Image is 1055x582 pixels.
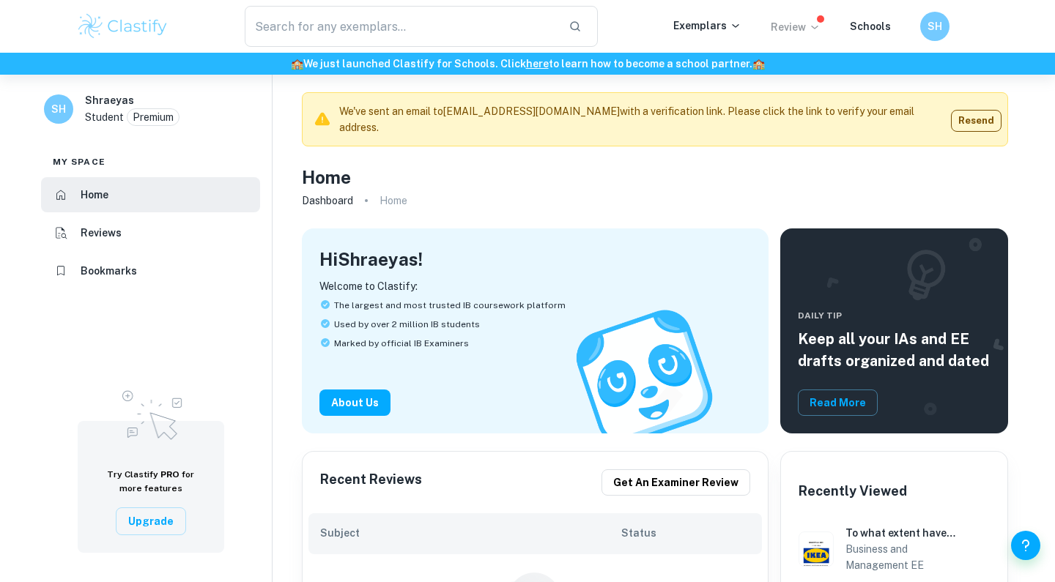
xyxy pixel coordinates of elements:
span: PRO [160,469,179,480]
a: Schools [850,20,891,32]
h6: To what extent have [PERSON_NAME]'s in-store retailtainment strategies contributed to enhancing b... [845,525,958,541]
a: Reviews [41,215,260,250]
button: Upgrade [116,507,186,535]
h6: Home [81,187,108,203]
button: Get an examiner review [601,469,750,496]
h4: Home [302,164,351,190]
h6: Bookmarks [81,263,137,279]
h6: Subject [320,525,621,541]
a: Business and Management EE example thumbnail: To what extent have IKEA's in-store retaTo what ext... [793,519,996,579]
h4: Hi Shraeyas ! [319,246,423,272]
p: Review [771,19,821,35]
img: Business and Management EE example thumbnail: To what extent have IKEA's in-store reta [799,531,834,567]
a: Bookmarks [41,253,260,288]
span: Used by over 2 million IB students [334,318,480,331]
a: Home [41,177,260,212]
h6: We just launched Clastify for Schools. Click to learn how to become a school partner. [3,56,1052,72]
span: Marked by official IB Examiners [334,337,469,350]
h6: SH [927,18,944,34]
span: 🏫 [291,58,303,70]
h6: Try Clastify for more features [95,468,207,496]
img: Upgrade to Pro [114,381,188,444]
button: Help and Feedback [1011,531,1040,560]
h6: Shraeyas [85,92,134,108]
span: The largest and most trusted IB coursework platform [334,299,566,312]
p: Exemplars [673,18,741,34]
span: Daily Tip [798,309,991,322]
button: About Us [319,389,390,416]
h5: Keep all your IAs and EE drafts organized and dated [798,328,991,372]
input: Search for any exemplars... [245,6,557,47]
h6: Status [621,525,750,541]
h6: Recent Reviews [320,469,422,496]
span: 🏫 [752,58,765,70]
button: Resend [951,110,1002,132]
button: Read More [798,389,878,416]
h6: Recently Viewed [799,481,907,501]
p: Home [380,193,407,209]
button: SH [920,12,949,41]
span: My space [53,155,105,168]
p: Student [85,109,124,125]
p: We've sent an email to [EMAIL_ADDRESS][DOMAIN_NAME] with a verification link. Please click the li... [339,103,939,135]
a: here [526,58,549,70]
h6: SH [51,101,67,117]
h6: Reviews [81,225,122,241]
p: Welcome to Clastify: [319,278,751,294]
p: Premium [133,109,174,125]
h6: Business and Management EE [845,541,958,573]
a: Dashboard [302,190,353,211]
img: Clastify logo [76,12,169,41]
